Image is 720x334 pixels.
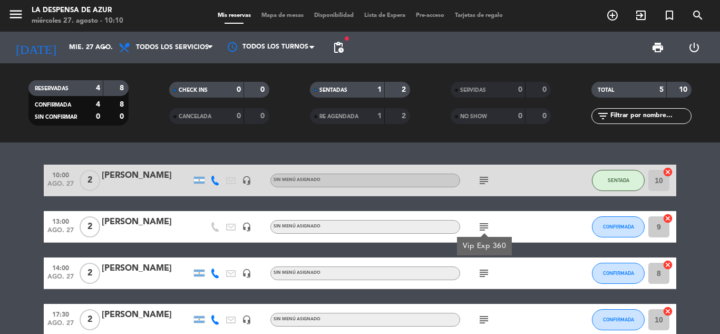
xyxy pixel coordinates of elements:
[478,174,490,187] i: subject
[32,16,123,26] div: miércoles 27. agosto - 10:10
[47,308,74,320] span: 17:30
[260,86,267,93] strong: 0
[478,313,490,326] i: subject
[319,88,347,93] span: SENTADAS
[35,102,71,108] span: CONFIRMADA
[47,320,74,332] span: ago. 27
[47,215,74,227] span: 13:00
[32,5,123,16] div: La Despensa de Azur
[35,86,69,91] span: RESERVADAS
[460,114,487,119] span: NO SHOW
[608,177,629,183] span: SENTADA
[274,271,320,275] span: Sin menú asignado
[136,44,209,51] span: Todos los servicios
[609,110,691,122] input: Filtrar por nombre...
[102,215,191,229] div: [PERSON_NAME]
[606,9,619,22] i: add_circle_outline
[319,114,358,119] span: RE AGENDADA
[542,112,549,120] strong: 0
[592,263,645,284] button: CONFIRMADA
[260,112,267,120] strong: 0
[102,169,191,183] div: [PERSON_NAME]
[450,13,508,18] span: Tarjetas de regalo
[377,112,382,120] strong: 1
[663,306,673,317] i: cancel
[635,9,647,22] i: exit_to_app
[274,317,320,321] span: Sin menú asignado
[603,270,634,276] span: CONFIRMADA
[8,36,64,59] i: [DATE]
[332,41,345,54] span: pending_actions
[237,86,241,93] strong: 0
[120,101,126,108] strong: 8
[237,112,241,120] strong: 0
[120,84,126,92] strong: 8
[274,224,320,228] span: Sin menú asignado
[120,113,126,120] strong: 0
[102,308,191,322] div: [PERSON_NAME]
[402,86,408,93] strong: 2
[692,9,704,22] i: search
[242,176,251,185] i: headset_mic
[242,315,251,325] i: headset_mic
[96,84,100,92] strong: 4
[98,41,111,54] i: arrow_drop_down
[96,113,100,120] strong: 0
[603,317,634,322] span: CONFIRMADA
[47,168,74,180] span: 10:00
[8,6,24,22] i: menu
[80,216,100,237] span: 2
[256,13,309,18] span: Mapa de mesas
[663,213,673,224] i: cancel
[8,6,24,26] button: menu
[359,13,411,18] span: Lista de Espera
[518,86,522,93] strong: 0
[80,263,100,284] span: 2
[597,110,609,122] i: filter_list
[402,112,408,120] strong: 2
[663,260,673,270] i: cancel
[592,309,645,330] button: CONFIRMADA
[102,262,191,275] div: [PERSON_NAME]
[603,224,634,230] span: CONFIRMADA
[309,13,359,18] span: Disponibilidad
[179,88,208,93] span: CHECK INS
[47,180,74,193] span: ago. 27
[242,269,251,278] i: headset_mic
[463,241,507,252] div: Vip Exp 360
[478,267,490,280] i: subject
[344,35,350,42] span: fiber_manual_record
[518,112,522,120] strong: 0
[80,309,100,330] span: 2
[659,86,664,93] strong: 5
[679,86,689,93] strong: 10
[676,32,712,63] div: LOG OUT
[47,261,74,273] span: 14:00
[80,170,100,191] span: 2
[35,114,77,120] span: SIN CONFIRMAR
[96,101,100,108] strong: 4
[47,227,74,239] span: ago. 27
[598,88,614,93] span: TOTAL
[592,216,645,237] button: CONFIRMADA
[411,13,450,18] span: Pre-acceso
[651,41,664,54] span: print
[242,222,251,232] i: headset_mic
[663,9,676,22] i: turned_in_not
[460,88,486,93] span: SERVIDAS
[542,86,549,93] strong: 0
[478,221,490,233] i: subject
[179,114,211,119] span: CANCELADA
[377,86,382,93] strong: 1
[212,13,256,18] span: Mis reservas
[663,167,673,177] i: cancel
[688,41,700,54] i: power_settings_new
[274,178,320,182] span: Sin menú asignado
[47,273,74,285] span: ago. 27
[592,170,645,191] button: SENTADA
